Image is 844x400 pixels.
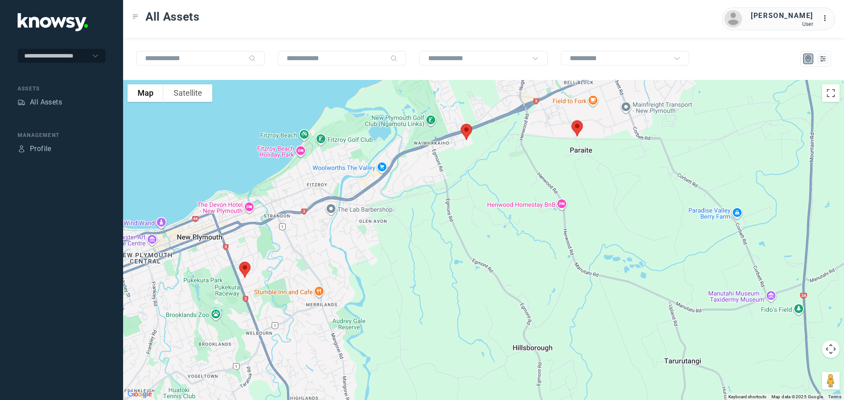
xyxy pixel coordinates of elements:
div: : [822,13,833,24]
div: Profile [30,144,51,154]
a: ProfileProfile [18,144,51,154]
button: Show street map [127,84,164,102]
span: All Assets [146,9,200,25]
button: Keyboard shortcuts [728,394,766,400]
div: [PERSON_NAME] [751,11,813,21]
div: Management [18,131,105,139]
button: Drag Pegman onto the map to open Street View [822,372,840,389]
div: : [822,13,833,25]
a: AssetsAll Assets [18,97,62,108]
div: Map [804,55,812,63]
div: List [819,55,827,63]
div: User [751,21,813,27]
a: Open this area in Google Maps (opens a new window) [125,389,154,400]
div: All Assets [30,97,62,108]
img: Google [125,389,154,400]
div: Search [249,55,256,62]
div: Assets [18,85,105,93]
div: Assets [18,98,25,106]
img: Application Logo [18,13,88,31]
button: Show satellite imagery [164,84,212,102]
button: Toggle fullscreen view [822,84,840,102]
button: Map camera controls [822,340,840,358]
img: avatar.png [724,10,742,28]
div: Search [390,55,397,62]
span: Map data ©2025 Google [771,394,823,399]
div: Toggle Menu [132,14,138,20]
div: Profile [18,145,25,153]
tspan: ... [822,15,831,22]
a: Terms (opens in new tab) [828,394,841,399]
